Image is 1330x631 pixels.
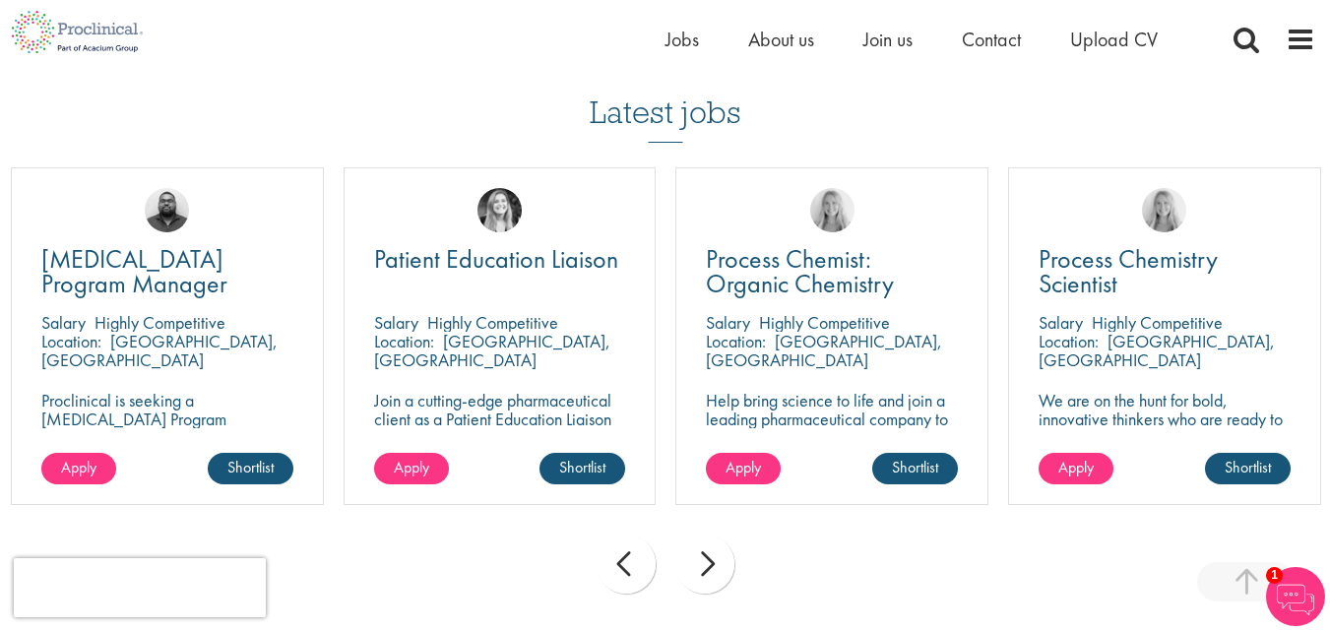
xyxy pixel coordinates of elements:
[374,330,434,352] span: Location:
[374,311,418,334] span: Salary
[1039,242,1218,300] span: Process Chemistry Scientist
[1205,453,1291,484] a: Shortlist
[1039,247,1291,296] a: Process Chemistry Scientist
[374,247,626,272] a: Patient Education Liaison
[706,311,750,334] span: Salary
[41,247,293,296] a: [MEDICAL_DATA] Program Manager
[41,311,86,334] span: Salary
[726,457,761,477] span: Apply
[1039,330,1275,371] p: [GEOGRAPHIC_DATA], [GEOGRAPHIC_DATA]
[374,391,626,484] p: Join a cutting-edge pharmaceutical client as a Patient Education Liaison (PEL) where your precisi...
[477,188,522,232] img: Manon Fuller
[706,453,781,484] a: Apply
[145,188,189,232] img: Ashley Bennett
[1266,567,1283,584] span: 1
[41,242,227,300] span: [MEDICAL_DATA] Program Manager
[590,46,741,143] h3: Latest jobs
[41,330,278,371] p: [GEOGRAPHIC_DATA], [GEOGRAPHIC_DATA]
[810,188,855,232] img: Shannon Briggs
[1092,311,1223,334] p: Highly Competitive
[1266,567,1325,626] img: Chatbot
[1142,188,1186,232] img: Shannon Briggs
[41,391,293,503] p: Proclinical is seeking a [MEDICAL_DATA] Program Manager to join our client's team for an exciting...
[394,457,429,477] span: Apply
[1039,311,1083,334] span: Salary
[1058,457,1094,477] span: Apply
[597,535,656,594] div: prev
[759,311,890,334] p: Highly Competitive
[706,330,942,371] p: [GEOGRAPHIC_DATA], [GEOGRAPHIC_DATA]
[374,330,610,371] p: [GEOGRAPHIC_DATA], [GEOGRAPHIC_DATA]
[872,453,958,484] a: Shortlist
[706,391,958,484] p: Help bring science to life and join a leading pharmaceutical company to play a key role in delive...
[706,330,766,352] span: Location:
[374,242,618,276] span: Patient Education Liaison
[665,27,699,52] a: Jobs
[41,330,101,352] span: Location:
[539,453,625,484] a: Shortlist
[706,247,958,296] a: Process Chemist: Organic Chemistry
[374,453,449,484] a: Apply
[748,27,814,52] a: About us
[675,535,734,594] div: next
[1039,330,1099,352] span: Location:
[1039,391,1291,484] p: We are on the hunt for bold, innovative thinkers who are ready to help push the boundaries of sci...
[95,311,225,334] p: Highly Competitive
[1070,27,1158,52] a: Upload CV
[61,457,96,477] span: Apply
[1039,453,1113,484] a: Apply
[427,311,558,334] p: Highly Competitive
[962,27,1021,52] a: Contact
[706,242,894,300] span: Process Chemist: Organic Chemistry
[208,453,293,484] a: Shortlist
[863,27,913,52] a: Join us
[41,453,116,484] a: Apply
